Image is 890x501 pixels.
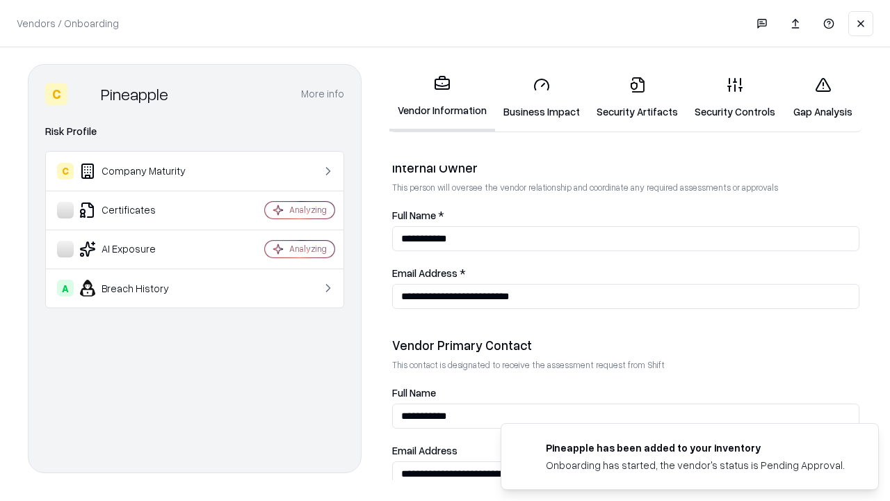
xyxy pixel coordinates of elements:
div: Risk Profile [45,123,344,140]
label: Email Address * [392,268,859,278]
div: AI Exposure [57,241,223,257]
div: Onboarding has started, the vendor's status is Pending Approval. [546,458,845,472]
div: Analyzing [289,243,327,255]
div: C [45,83,67,105]
div: Company Maturity [57,163,223,180]
p: This contact is designated to receive the assessment request from Shift [392,359,859,371]
img: Pineapple [73,83,95,105]
p: This person will oversee the vendor relationship and coordinate any required assessments or appro... [392,182,859,193]
div: A [57,280,74,296]
label: Full Name * [392,210,859,221]
a: Business Impact [495,65,588,130]
a: Security Artifacts [588,65,686,130]
a: Security Controls [686,65,784,130]
label: Email Address [392,445,859,456]
a: Gap Analysis [784,65,862,130]
div: Certificates [57,202,223,218]
img: pineappleenergy.com [518,440,535,457]
a: Vendor Information [389,64,495,132]
label: Full Name [392,388,859,398]
button: More info [301,81,344,106]
p: Vendors / Onboarding [17,16,119,31]
div: Analyzing [289,204,327,216]
div: Vendor Primary Contact [392,337,859,353]
div: Pineapple [101,83,168,105]
div: Internal Owner [392,159,859,176]
div: Breach History [57,280,223,296]
div: C [57,163,74,180]
div: Pineapple has been added to your inventory [546,440,845,455]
